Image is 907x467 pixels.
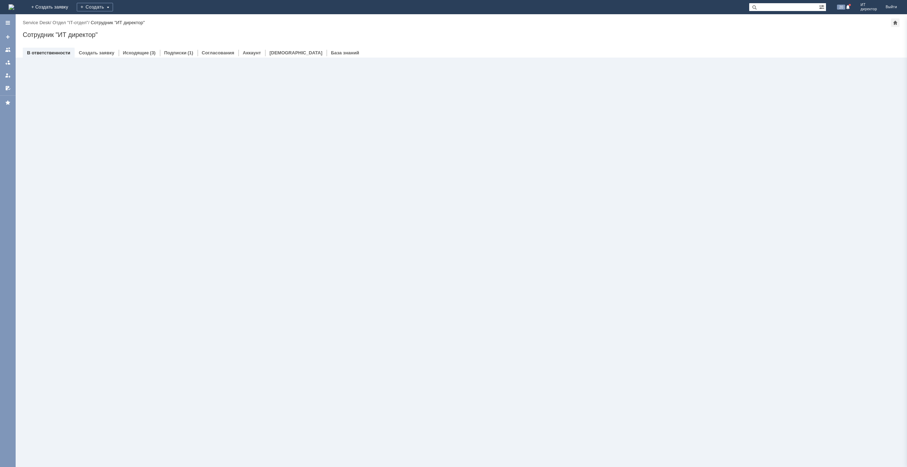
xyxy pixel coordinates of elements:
a: В ответственности [27,50,70,55]
div: (3) [150,50,156,55]
a: Исходящие [123,50,149,55]
a: Подписки [164,50,187,55]
a: Мои заявки [2,70,14,81]
div: / [53,20,91,25]
a: Согласования [202,50,235,55]
div: Создать [77,3,113,11]
a: Отдел "IT-отдел" [53,20,88,25]
span: 20 [837,5,845,10]
div: Сотрудник "ИТ директор" [23,31,900,38]
a: Service Desk [23,20,50,25]
span: ИТ [860,3,877,7]
div: (1) [188,50,193,55]
img: logo [9,4,14,10]
a: Мои согласования [2,82,14,94]
a: Создать заявку [79,50,114,55]
div: / [23,20,53,25]
a: Аккаунт [243,50,261,55]
a: База знаний [331,50,359,55]
a: Перейти на домашнюю страницу [9,4,14,10]
a: Создать заявку [2,31,14,43]
span: директор [860,7,877,11]
a: Заявки на командах [2,44,14,55]
a: [DEMOGRAPHIC_DATA] [269,50,322,55]
span: Расширенный поиск [819,3,826,10]
div: Сделать домашней страницей [891,18,900,27]
a: Заявки в моей ответственности [2,57,14,68]
div: Сотрудник "ИТ директор" [91,20,145,25]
